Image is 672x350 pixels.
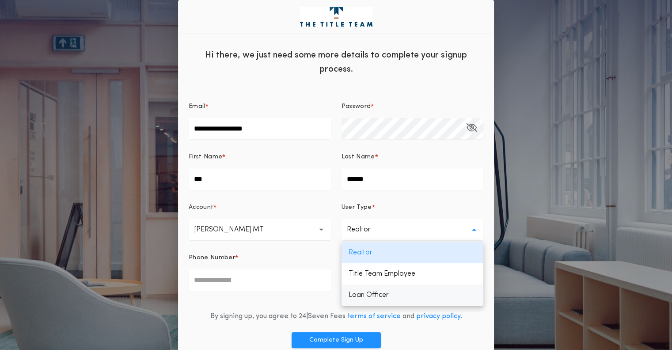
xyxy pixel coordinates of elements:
[347,224,385,235] p: Realtor
[189,269,331,291] input: Phone Number*
[189,169,331,190] input: First Name*
[342,118,484,139] input: Password*
[178,41,494,81] div: Hi there, we just need some more details to complete your signup process.
[189,153,222,162] p: First Name
[210,311,462,322] div: By signing up, you agree to 24|Seven Fees and
[292,332,381,348] button: Complete Sign Up
[342,169,484,190] input: Last Name*
[342,102,371,111] p: Password
[342,242,484,306] ul: Realtor
[342,263,484,285] p: Title Team Employee
[342,219,484,240] button: Realtor
[189,219,331,240] button: [PERSON_NAME] MT
[347,313,401,320] a: terms of service
[342,153,375,162] p: Last Name
[300,7,372,27] img: logo
[342,285,484,306] p: Loan Officer
[194,224,278,235] p: [PERSON_NAME] MT
[342,242,484,263] p: Realtor
[189,254,235,262] p: Phone Number
[416,313,462,320] a: privacy policy.
[466,118,477,139] button: Password*
[189,118,331,139] input: Email*
[189,102,205,111] p: Email
[342,203,372,212] p: User Type
[189,203,213,212] p: Account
